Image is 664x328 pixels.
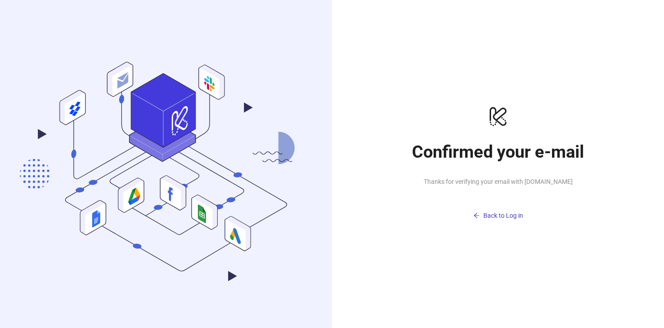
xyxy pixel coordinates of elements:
[408,141,589,162] h1: Confirmed your e-mail
[408,194,589,223] a: Back to Log in
[483,212,523,219] span: Back to Log in
[473,212,480,219] span: arrow-left
[408,177,589,187] span: Thanks for verifying your email with [DOMAIN_NAME]
[408,208,589,223] button: Back to Log in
